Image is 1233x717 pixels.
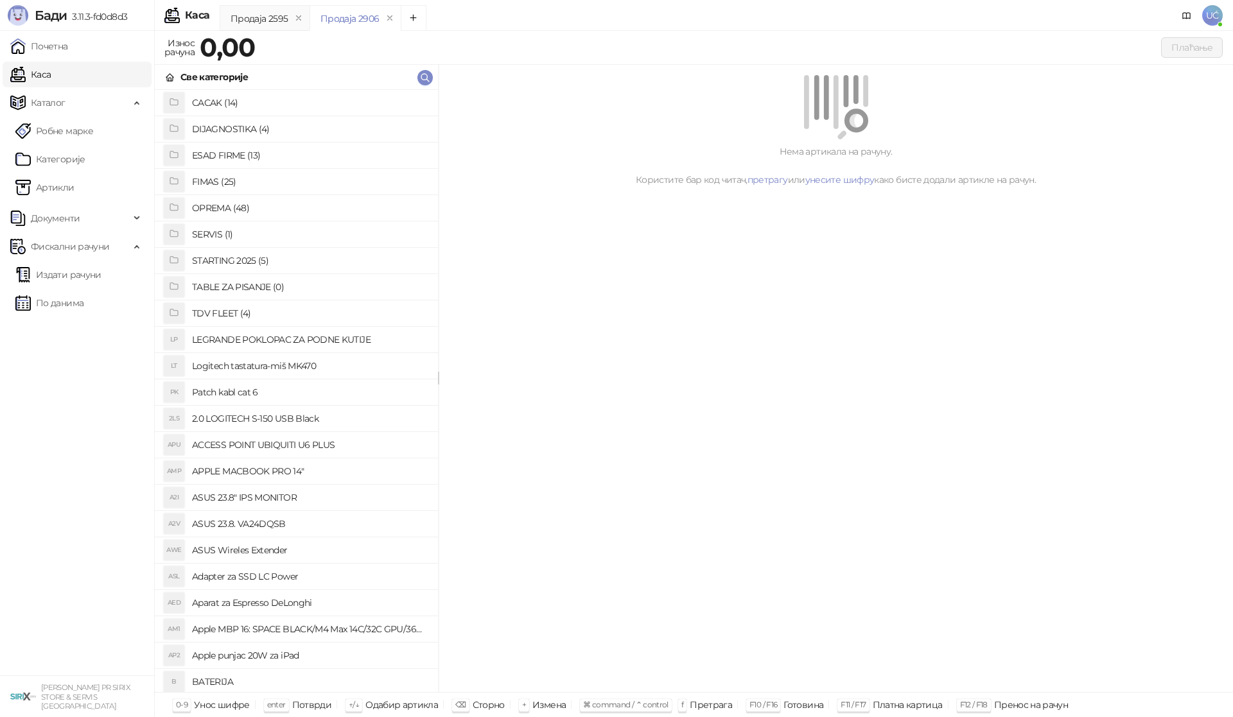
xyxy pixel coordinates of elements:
div: APU [164,435,184,455]
span: + [522,700,526,709]
div: Све категорије [180,70,248,84]
a: Категорије [15,146,85,172]
div: Сторно [473,696,505,713]
div: LT [164,356,184,376]
div: AED [164,592,184,613]
h4: APPLE MACBOOK PRO 14" [192,461,428,481]
div: Унос шифре [194,696,250,713]
span: Каталог [31,90,66,116]
span: ↑/↓ [349,700,359,709]
span: Документи [31,205,80,231]
div: Измена [532,696,566,713]
h4: ASUS Wireles Extender [192,540,428,560]
a: Документација [1176,5,1197,26]
div: Претрага [690,696,732,713]
div: grid [155,90,438,692]
span: Бади [35,8,67,23]
span: ⌘ command / ⌃ control [583,700,669,709]
div: Нема артикала на рачуну. Користите бар код читач, или како бисте додали артикле на рачун. [454,144,1218,187]
h4: TDV FLEET (4) [192,303,428,324]
a: унесите шифру [805,174,875,186]
div: LP [164,329,184,350]
strong: 0,00 [200,31,255,63]
span: F12 / F18 [960,700,988,709]
h4: Aparat za Espresso DeLonghi [192,592,428,613]
img: Logo [8,5,28,26]
h4: Apple punjac 20W za iPad [192,645,428,666]
a: Почетна [10,33,68,59]
h4: TABLE ZA PISANJE (0) [192,277,428,297]
h4: LEGRANDE POKLOPAC ZA PODNE KUTIJE [192,329,428,350]
h4: ASUS 23.8" IPS MONITOR [192,487,428,508]
div: A2I [164,487,184,508]
h4: Adapter za SSD LC Power [192,566,428,587]
span: enter [267,700,286,709]
h4: Apple MBP 16: SPACE BLACK/M4 Max 14C/32C GPU/36GB/1T-ZEE [192,619,428,639]
h4: 2.0 LOGITECH S-150 USB Black [192,408,428,429]
div: ASL [164,566,184,587]
h4: BATERIJA [192,671,428,692]
h4: OPREMA (48) [192,198,428,218]
div: Потврди [292,696,332,713]
span: 0-9 [176,700,188,709]
span: Фискални рачуни [31,234,109,259]
span: 3.11.3-fd0d8d3 [67,11,127,22]
h4: Patch kabl cat 6 [192,382,428,402]
h4: STARTING 2025 (5) [192,250,428,271]
img: 64x64-companyLogo-cb9a1907-c9b0-4601-bb5e-5084e694c383.png [10,684,36,709]
a: Робне марке [15,118,93,144]
span: F10 / F16 [749,700,777,709]
h4: SERVIS (1) [192,224,428,245]
h4: ASUS 23.8. VA24DQSB [192,514,428,534]
a: Издати рачуни [15,262,101,288]
div: Продаја 2595 [231,12,288,26]
button: Add tab [401,5,426,31]
span: f [681,700,683,709]
h4: ESAD FIRME (13) [192,145,428,166]
h4: CACAK (14) [192,92,428,113]
div: AP2 [164,645,184,666]
div: AMP [164,461,184,481]
a: По данима [15,290,83,316]
a: ArtikliАртикли [15,175,74,200]
div: Каса [185,10,209,21]
div: Пренос на рачун [994,696,1068,713]
div: Продаја 2906 [320,12,379,26]
h4: Logitech tastatura-miš MK470 [192,356,428,376]
div: A2V [164,514,184,534]
h4: FIMAS (25) [192,171,428,192]
div: Одабир артикла [365,696,438,713]
div: B [164,671,184,692]
a: Каса [10,62,51,87]
div: AM1 [164,619,184,639]
span: UĆ [1202,5,1223,26]
span: ⌫ [455,700,466,709]
small: [PERSON_NAME] PR SIRIX STORE & SERVIS [GEOGRAPHIC_DATA] [41,683,130,711]
h4: ACCESS POINT UBIQUITI U6 PLUS [192,435,428,455]
div: PK [164,382,184,402]
div: Готовина [783,696,823,713]
button: remove [290,13,307,24]
div: Платна картица [873,696,943,713]
div: 2LS [164,408,184,429]
button: remove [381,13,398,24]
div: AWE [164,540,184,560]
h4: DIJAGNOSTIKA (4) [192,119,428,139]
div: Износ рачуна [162,35,197,60]
button: Плаћање [1161,37,1223,58]
span: F11 / F17 [841,700,866,709]
a: претрагу [748,174,788,186]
